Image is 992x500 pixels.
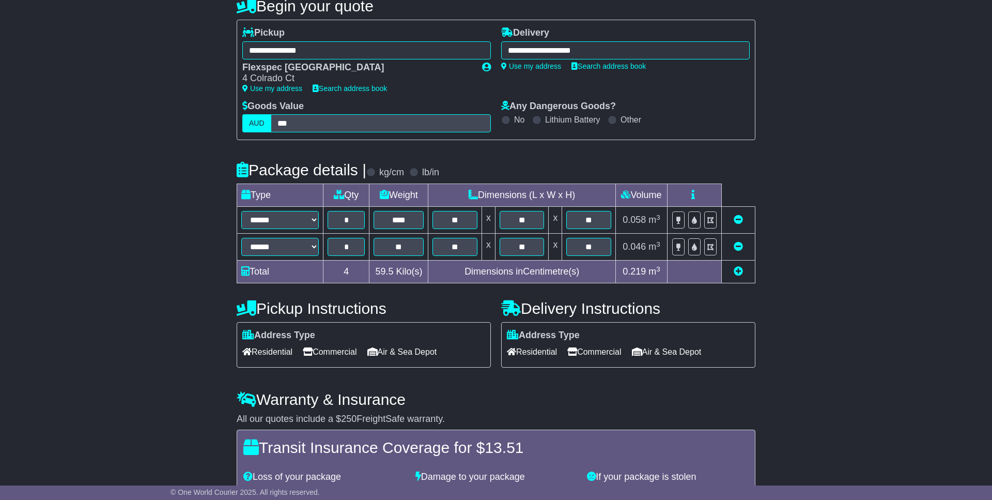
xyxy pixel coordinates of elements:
span: 0.219 [623,266,646,277]
label: lb/in [422,167,439,178]
td: x [549,207,562,234]
span: m [648,215,660,225]
div: Domain: [DOMAIN_NAME] [27,27,114,35]
sup: 3 [656,240,660,248]
img: website_grey.svg [17,27,25,35]
sup: 3 [656,265,660,273]
td: x [482,234,495,261]
sup: 3 [656,214,660,221]
span: Commercial [567,344,621,360]
a: Use my address [501,62,561,70]
a: Remove this item [734,241,743,252]
td: Type [237,184,323,207]
label: Address Type [507,330,580,341]
td: Total [237,261,323,283]
h4: Warranty & Insurance [237,391,755,408]
span: Residential [507,344,557,360]
td: Kilo(s) [369,261,428,283]
h4: Pickup Instructions [237,300,491,317]
td: Dimensions in Centimetre(s) [428,261,616,283]
div: All our quotes include a $ FreightSafe warranty. [237,414,755,425]
span: Air & Sea Depot [632,344,702,360]
div: v 4.0.25 [29,17,51,25]
img: logo_orange.svg [17,17,25,25]
label: kg/cm [379,167,404,178]
span: 0.058 [623,215,646,225]
span: Air & Sea Depot [367,344,437,360]
a: Remove this item [734,215,743,225]
a: Use my address [242,84,302,93]
div: Domain Overview [41,61,92,68]
span: Residential [242,344,292,360]
label: Address Type [242,330,315,341]
span: 0.046 [623,241,646,252]
td: Dimensions (L x W x H) [428,184,616,207]
label: Lithium Battery [545,115,600,125]
label: Other [621,115,641,125]
td: 4 [323,261,369,283]
h4: Package details | [237,161,366,178]
label: Delivery [501,27,549,39]
td: Volume [615,184,667,207]
span: © One World Courier 2025. All rights reserved. [171,488,320,496]
img: tab_domain_overview_orange.svg [30,60,38,68]
h4: Transit Insurance Coverage for $ [243,439,749,456]
div: Flexspec [GEOGRAPHIC_DATA] [242,62,472,73]
div: If your package is stolen [582,472,754,483]
td: Weight [369,184,428,207]
img: tab_keywords_by_traffic_grey.svg [104,60,113,68]
label: Any Dangerous Goods? [501,101,616,112]
div: Damage to your package [410,472,582,483]
a: Search address book [313,84,387,93]
h4: Delivery Instructions [501,300,755,317]
span: 13.51 [485,439,523,456]
span: Commercial [303,344,357,360]
div: Loss of your package [238,472,410,483]
td: Qty [323,184,369,207]
span: 59.5 [375,266,393,277]
td: x [482,207,495,234]
span: 250 [341,414,357,424]
label: Pickup [242,27,285,39]
div: Keywords by Traffic [116,61,171,68]
label: AUD [242,114,271,132]
div: 4 Colrado Ct [242,73,472,84]
a: Add new item [734,266,743,277]
span: m [648,241,660,252]
a: Search address book [571,62,646,70]
span: m [648,266,660,277]
label: Goods Value [242,101,304,112]
label: No [514,115,524,125]
td: x [549,234,562,261]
